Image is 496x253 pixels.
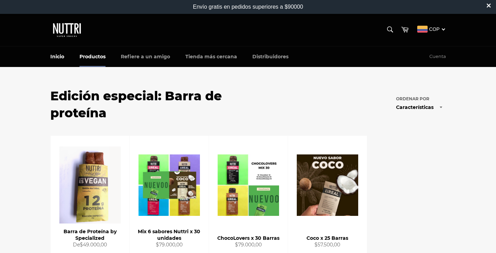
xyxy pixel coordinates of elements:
label: Ordenar por [394,96,446,102]
span: $57.500,00 [314,242,340,248]
a: Tienda más cercana [178,47,244,67]
span: COP [429,26,439,32]
a: Productos [73,47,112,67]
div: Coco x 25 Barras [292,235,362,242]
h1: Edición especial: Barra de proteína [50,87,248,122]
div: Envío gratis en pedidos superiores a $90000 [193,4,303,10]
a: Refiere a un amigo [114,47,177,67]
a: Cuenta [426,47,449,67]
a: Distribuidores [245,47,295,67]
span: $79.000,00 [235,242,262,248]
div: ChocoLovers x 30 Barras [213,235,283,242]
div: De [55,242,125,248]
img: Nuttri [50,21,85,39]
div: Barra de Proteína by Specialized [55,228,125,242]
img: ChocoLovers x 30 Barras [218,154,279,216]
a: Inicio [43,47,71,67]
img: Barra de Proteína by Specialized [59,146,121,223]
img: Mix 6 sabores Nuttri x 30 unidades [138,154,200,216]
img: Coco x 25 Barras [297,154,358,216]
span: $49.000,00 [80,242,107,248]
div: Mix 6 sabores Nuttri x 30 unidades [134,228,204,242]
span: $79.000,00 [156,242,183,248]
